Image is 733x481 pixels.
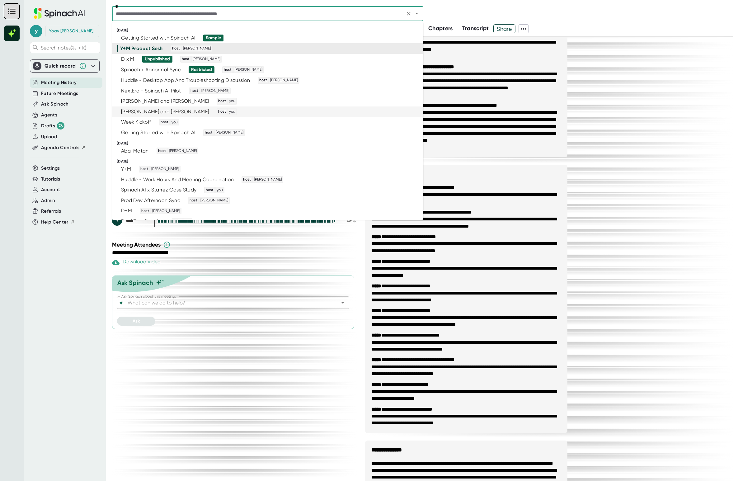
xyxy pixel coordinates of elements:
[428,25,453,32] span: Chapters
[205,187,214,193] span: host
[41,90,78,97] button: Future Meetings
[200,198,229,203] span: [PERSON_NAME]
[121,56,134,62] div: D x M
[121,98,209,104] div: [PERSON_NAME] and [PERSON_NAME]
[121,88,181,94] div: NextEra - Spinach AI Pilot
[121,208,132,214] div: D+M
[168,148,198,154] span: [PERSON_NAME]
[140,208,150,214] span: host
[41,165,60,172] button: Settings
[121,197,180,204] div: Prod Dev Afternoon Sync
[41,122,64,130] button: Drafts 76
[121,67,181,73] div: Spinach x Abnormal Sync
[117,141,423,146] div: [DATE]
[206,35,221,41] div: Sample
[242,177,252,182] span: host
[258,78,268,83] span: host
[223,67,233,73] span: host
[41,219,75,226] button: Help Center
[190,88,199,94] span: host
[41,111,57,119] button: Agents
[216,187,224,193] span: you
[160,120,169,125] span: host
[121,177,234,183] div: Huddle - Work Hours And Meeting Coordination
[57,122,64,130] div: 76
[41,133,57,140] button: Upload
[112,241,357,248] div: Meeting Attendees
[121,35,195,41] div: Getting Started with Spinach AI
[181,56,190,62] span: host
[133,318,140,324] span: Ask
[41,45,86,51] span: Search notes (⌘ + K)
[269,78,299,83] span: [PERSON_NAME]
[30,25,42,37] span: y
[462,25,489,32] span: Transcript
[191,67,212,73] div: Restricted
[41,79,77,86] button: Meeting History
[151,208,181,214] span: [PERSON_NAME]
[117,279,153,286] div: Ask Spinach
[121,218,164,224] div: Prod Dev Standup
[49,28,93,34] div: Yoav Grossman
[404,9,413,18] button: Clear
[145,56,170,62] div: Unpublished
[41,197,55,204] span: Admin
[121,187,196,193] div: Spinach AI x Starrez Case Study
[412,9,421,18] button: Close
[117,159,423,164] div: [DATE]
[217,98,227,104] span: host
[41,208,61,215] button: Referrals
[121,109,209,115] div: [PERSON_NAME] and [PERSON_NAME]
[189,198,198,203] span: host
[182,46,212,51] span: [PERSON_NAME]
[462,24,489,33] button: Transcript
[228,109,236,115] span: you
[493,24,515,33] button: Share
[45,63,76,69] div: Quick record
[184,219,192,224] span: you
[338,298,347,307] button: Open
[173,219,182,224] span: host
[126,298,329,307] input: What can we do to help?
[121,119,151,125] div: Week Kickoff
[204,130,214,135] span: host
[234,67,263,73] span: [PERSON_NAME]
[253,177,283,182] span: [PERSON_NAME]
[217,109,227,115] span: host
[121,148,149,154] div: Aba-Matan
[121,130,195,136] div: Getting Started with Spinach AI
[41,176,60,183] button: Tutorials
[150,166,180,172] span: [PERSON_NAME]
[120,45,163,52] div: Y+M Product Sesh
[41,219,68,226] span: Help Center
[41,144,79,151] span: Agenda Controls
[494,23,515,34] span: Share
[171,120,179,125] span: you
[215,130,244,135] span: [PERSON_NAME]
[117,317,155,326] button: Ask
[157,148,167,154] span: host
[228,98,236,104] span: you
[121,77,250,83] div: Huddle - Desktop App And Troubleshooting Discussion
[41,101,69,108] button: Ask Spinach
[41,186,60,193] button: Account
[33,60,97,72] div: Quick record
[117,28,423,33] div: [DATE]
[41,144,86,151] button: Agenda Controls
[139,166,149,172] span: host
[121,166,131,172] div: Y+M
[200,88,230,94] span: [PERSON_NAME]
[428,24,453,33] button: Chapters
[41,122,64,130] div: Drafts
[171,46,181,51] span: host
[112,259,161,266] div: Download Video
